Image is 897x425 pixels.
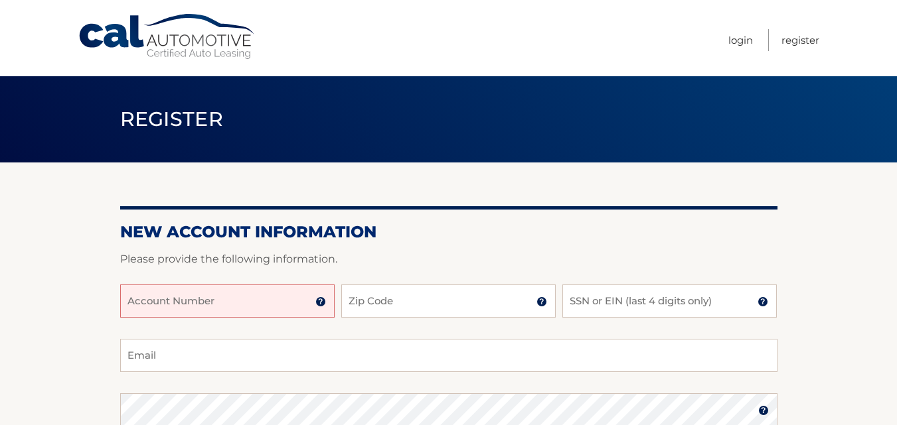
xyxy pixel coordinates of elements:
[562,284,777,318] input: SSN or EIN (last 4 digits only)
[758,405,769,416] img: tooltip.svg
[120,250,777,269] p: Please provide the following information.
[120,107,224,131] span: Register
[758,296,768,307] img: tooltip.svg
[315,296,326,307] img: tooltip.svg
[341,284,556,318] input: Zip Code
[781,29,819,51] a: Register
[120,284,335,318] input: Account Number
[536,296,547,307] img: tooltip.svg
[120,222,777,242] h2: New Account Information
[120,339,777,372] input: Email
[728,29,753,51] a: Login
[78,13,257,60] a: Cal Automotive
